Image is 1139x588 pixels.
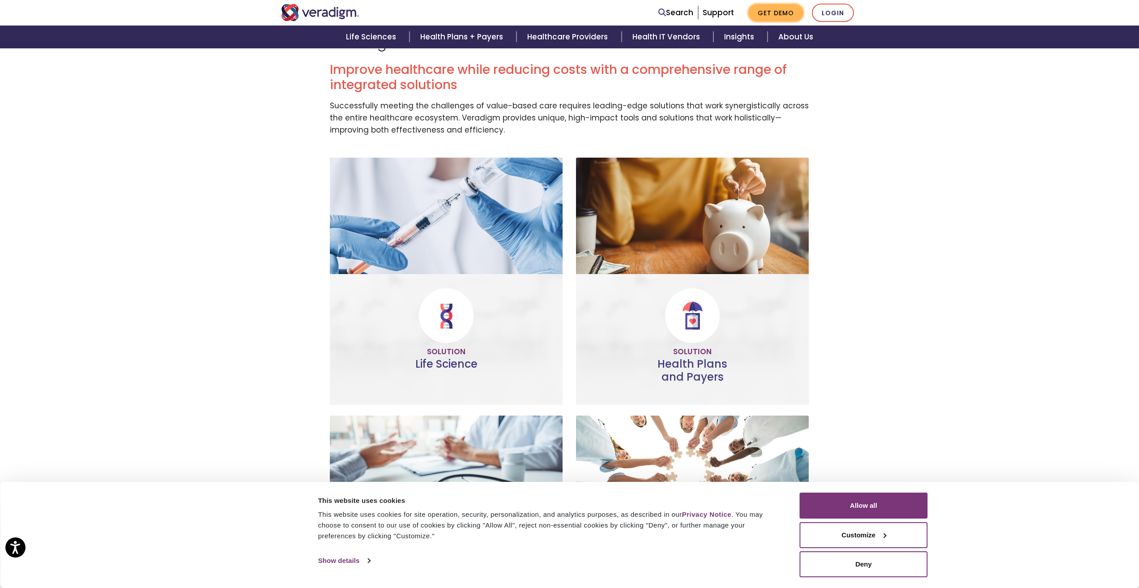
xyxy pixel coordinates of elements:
a: Insights [713,26,768,48]
iframe: Drift Chat Widget [967,524,1128,577]
img: Veradigm logo [281,4,359,21]
a: Health Plans + Payers [410,26,516,48]
button: Customize [800,522,928,548]
a: Search [658,7,693,19]
a: About Us [768,26,824,48]
a: Privacy Notice [682,511,731,518]
h1: Veradigm Solutions [330,34,809,52]
a: Login [812,4,854,22]
a: Support [703,7,734,18]
h3: Life Science [337,358,555,384]
p: Successfully meeting the challenges of value-based care requires leading-edge solutions that work... [330,100,809,137]
a: Health IT Vendors [622,26,713,48]
a: Get Demo [748,4,803,21]
button: Deny [800,551,928,577]
p: Solution [337,346,555,358]
a: Life Sciences [335,26,410,48]
a: Healthcare Providers [516,26,621,48]
div: This website uses cookies [318,495,780,506]
button: Allow all [800,493,928,519]
div: This website uses cookies for site operation, security, personalization, and analytics purposes, ... [318,509,780,541]
h3: Health Plans and Payers [583,358,802,384]
h2: Improve healthcare while reducing costs with a comprehensive range of integrated solutions [330,62,809,92]
a: Show details [318,554,370,567]
p: Solution [583,346,802,358]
